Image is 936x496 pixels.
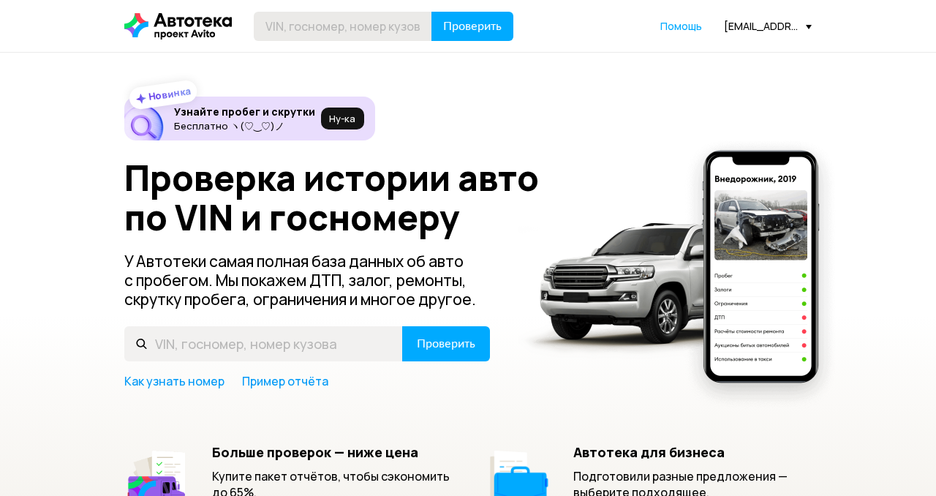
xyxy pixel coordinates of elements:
[254,12,432,41] input: VIN, госномер, номер кузова
[124,252,491,309] p: У Автотеки самая полная база данных об авто с пробегом. Мы покажем ДТП, залог, ремонты, скрутку п...
[443,20,502,32] span: Проверить
[573,444,812,460] h5: Автотека для бизнеса
[242,373,328,389] a: Пример отчёта
[148,84,192,103] strong: Новинка
[174,105,315,119] h6: Узнайте пробег и скрутки
[329,113,355,124] span: Ну‑ка
[417,338,475,350] span: Проверить
[402,326,490,361] button: Проверить
[124,373,224,389] a: Как узнать номер
[660,19,702,34] a: Помощь
[431,12,513,41] button: Проверить
[212,444,451,460] h5: Больше проверок — ниже цена
[124,326,403,361] input: VIN, госномер, номер кузова
[724,19,812,33] div: [EMAIL_ADDRESS][DOMAIN_NAME]
[174,120,315,132] p: Бесплатно ヽ(♡‿♡)ノ
[124,158,561,237] h1: Проверка истории авто по VIN и госномеру
[660,19,702,33] span: Помощь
